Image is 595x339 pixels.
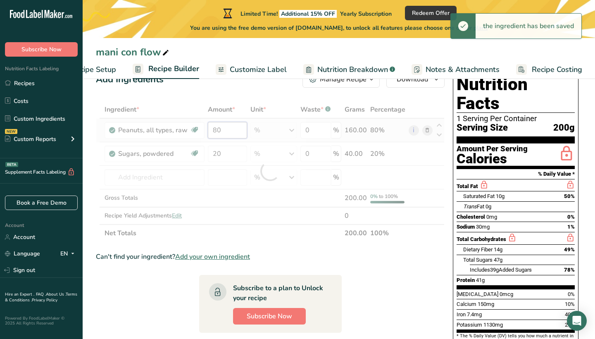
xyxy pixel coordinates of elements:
div: Can't find your ingredient? [96,252,445,262]
span: 49% [564,246,575,253]
span: Fat [463,203,484,210]
div: Manage Recipe [320,74,367,84]
div: NEW [5,129,17,134]
span: Calcium [457,301,476,307]
button: Redeem Offer [405,6,457,20]
span: 0% [567,214,575,220]
span: 50% [564,193,575,199]
span: [MEDICAL_DATA] [457,291,498,297]
span: 30mg [476,224,490,230]
span: 0g [486,203,491,210]
button: Download [386,71,445,88]
div: mani con flow [96,45,171,60]
button: Subscribe Now [233,308,306,325]
div: Powered By FoodLabelMaker © 2025 All Rights Reserved [5,316,78,326]
span: 200g [553,123,575,133]
span: 10% [565,301,575,307]
a: Nutrition Breakdown [303,60,395,79]
span: 1% [567,224,575,230]
span: You are using the free demo version of [DOMAIN_NAME], to unlock all features please choose one of... [190,24,488,32]
span: Subscribe Now [247,311,292,321]
span: 14g [494,246,502,253]
span: Cholesterol [457,214,485,220]
span: 10g [496,193,505,199]
span: Nutrition Breakdown [317,64,388,75]
span: Iron [457,311,466,318]
span: Potassium [457,322,482,328]
span: Recipe Builder [148,63,199,74]
div: the ingredient has been saved [476,14,581,38]
span: Recipe Setup [71,64,116,75]
a: Terms & Conditions . [5,291,77,303]
div: 1 Serving Per Container [457,115,575,123]
span: Additional 15% OFF [279,10,337,18]
a: Language [5,246,40,261]
span: 0% [568,291,575,297]
span: 1130mg [483,322,503,328]
a: Hire an Expert . [5,291,34,297]
div: Calories [457,153,528,165]
a: Customize Label [216,60,287,79]
a: Recipe Setup [55,60,116,79]
button: Manage Recipe [302,71,380,88]
div: BETA [5,162,18,167]
span: Total Fat [457,183,478,189]
span: Yearly Subscription [340,10,392,18]
section: % Daily Value * [457,169,575,179]
span: 150mg [478,301,494,307]
a: Privacy Policy [32,297,57,303]
span: Sodium [457,224,475,230]
div: Custom Reports [5,135,56,143]
span: Subscribe Now [21,45,62,54]
span: 7.4mg [467,311,482,318]
h1: Nutrition Facts [457,75,575,113]
span: Recipe Costing [532,64,582,75]
span: Customize Label [230,64,287,75]
span: Includes Added Sugars [470,267,532,273]
span: Redeem Offer [412,9,450,17]
span: 40% [565,311,575,318]
span: Serving Size [457,123,508,133]
div: EN [60,249,78,259]
a: FAQ . [36,291,46,297]
div: Open Intercom Messenger [567,311,587,331]
span: 0mcg [500,291,513,297]
span: Add your own ingredient [175,252,250,262]
a: About Us . [46,291,66,297]
span: Dietary Fiber [463,246,493,253]
span: Total Sugars [463,257,493,263]
span: Protein [457,277,475,283]
span: 41g [476,277,485,283]
button: Subscribe Now [5,42,78,57]
a: Recipe Builder [133,60,199,79]
span: 25% [565,322,575,328]
span: Saturated Fat [463,193,495,199]
span: 0mg [486,214,497,220]
div: Add Ingredients [96,73,164,86]
div: Subscribe to a plan to Unlock your recipe [233,283,325,303]
span: 78% [564,267,575,273]
div: Limited Time! [221,8,392,18]
a: Notes & Attachments [412,60,500,79]
span: Notes & Attachments [426,64,500,75]
span: Download [397,74,428,84]
span: Total Carbohydrates [457,236,506,242]
a: Recipe Costing [516,60,582,79]
span: 47g [494,257,502,263]
a: Book a Free Demo [5,196,78,210]
i: Trans [463,203,477,210]
span: 39g [490,267,499,273]
div: Amount Per Serving [457,145,528,153]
